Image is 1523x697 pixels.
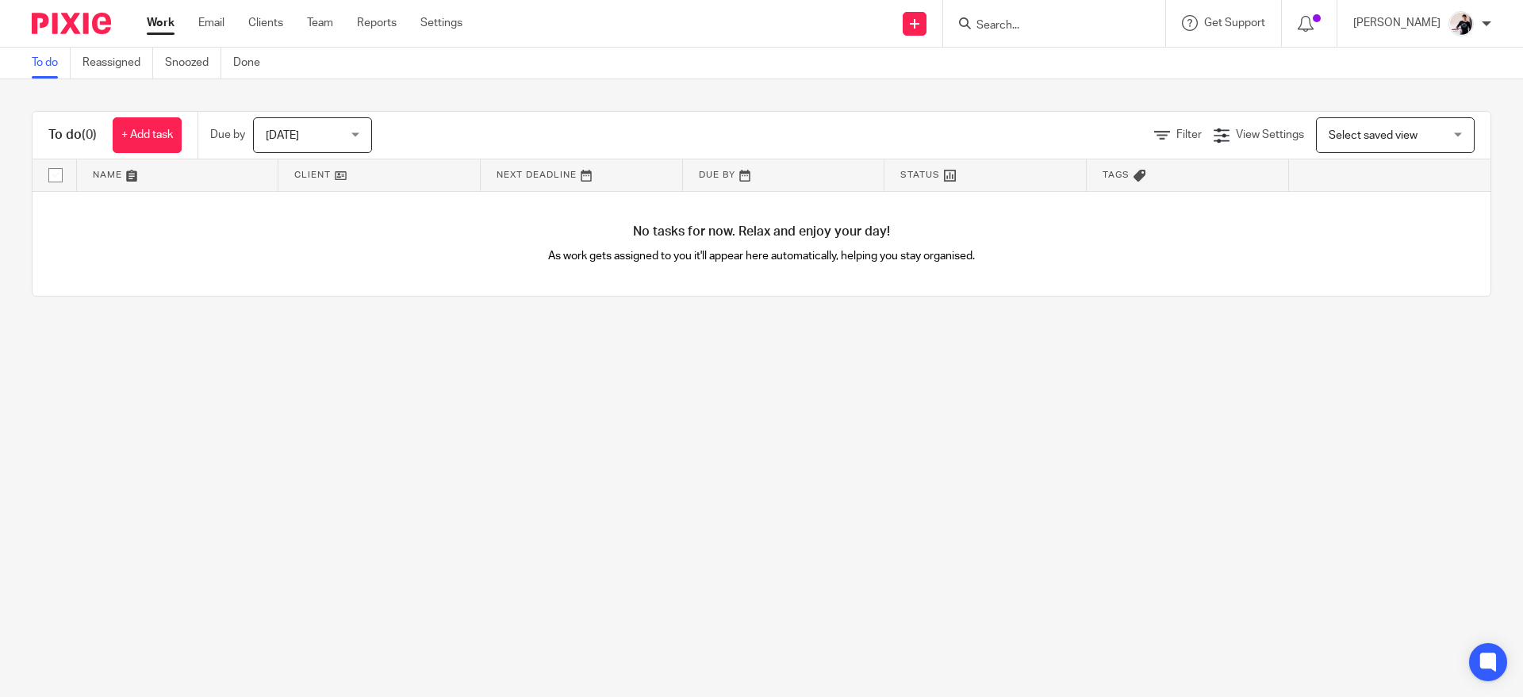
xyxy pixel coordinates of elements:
[397,248,1126,264] p: As work gets assigned to you it'll appear here automatically, helping you stay organised.
[113,117,182,153] a: + Add task
[1204,17,1265,29] span: Get Support
[420,15,462,31] a: Settings
[32,48,71,79] a: To do
[1236,129,1304,140] span: View Settings
[975,19,1118,33] input: Search
[307,15,333,31] a: Team
[248,15,283,31] a: Clients
[33,224,1490,240] h4: No tasks for now. Relax and enjoy your day!
[1353,15,1441,31] p: [PERSON_NAME]
[1448,11,1474,36] img: AV307615.jpg
[1103,170,1130,179] span: Tags
[147,15,175,31] a: Work
[266,130,299,141] span: [DATE]
[32,13,111,34] img: Pixie
[165,48,221,79] a: Snoozed
[48,127,97,144] h1: To do
[1329,130,1418,141] span: Select saved view
[198,15,224,31] a: Email
[357,15,397,31] a: Reports
[82,48,153,79] a: Reassigned
[233,48,272,79] a: Done
[82,128,97,141] span: (0)
[210,127,245,143] p: Due by
[1176,129,1202,140] span: Filter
